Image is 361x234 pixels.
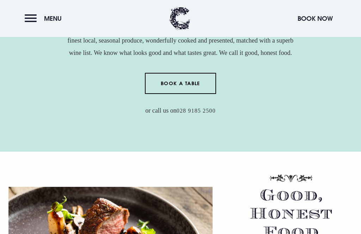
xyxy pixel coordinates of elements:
a: 028 9185 2500 [177,108,216,114]
p: or call us on [67,105,294,116]
button: Menu [25,11,65,26]
p: A warm welcome and a truly rare dining experience. Indulge in all-day dining with the finest loca... [67,23,294,59]
img: Clandeboye Lodge [169,7,190,30]
a: Book a Table [145,73,216,94]
span: Menu [44,14,62,23]
button: Book Now [294,11,336,26]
